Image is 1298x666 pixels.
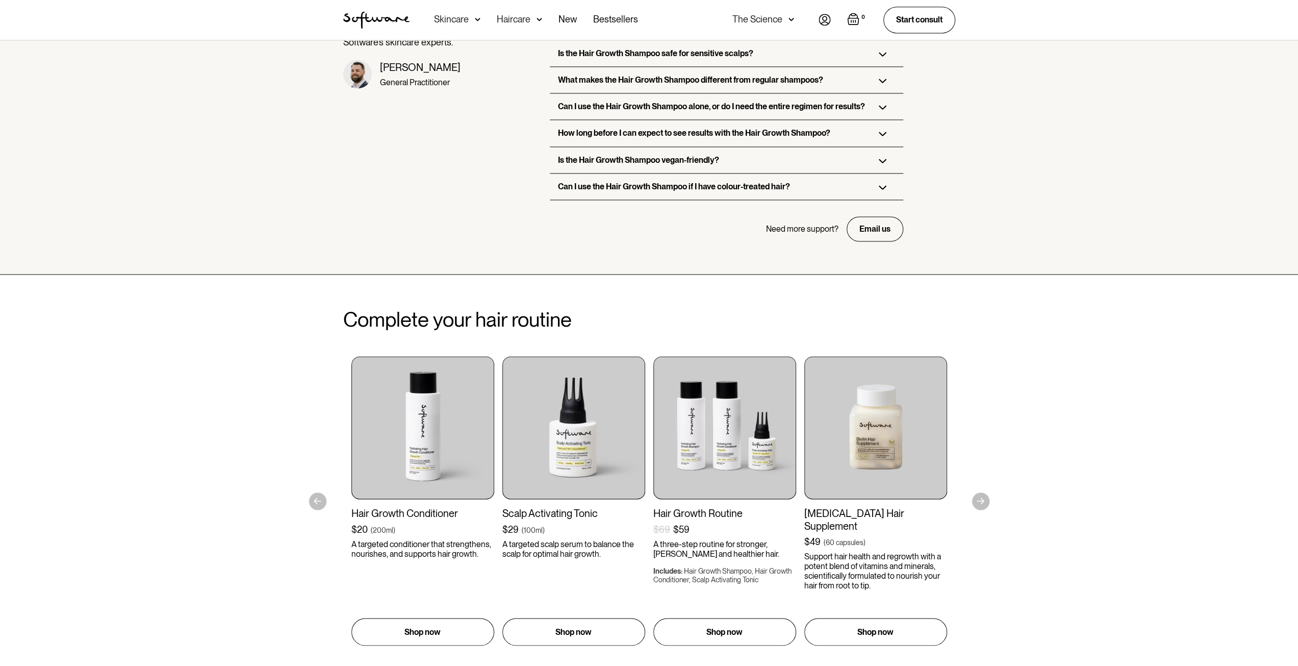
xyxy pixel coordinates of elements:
[380,78,461,87] div: General Practitioner
[766,224,838,234] div: Need more support?
[475,14,480,24] img: arrow down
[404,626,441,638] p: Shop now
[804,356,947,646] a: [MEDICAL_DATA] Hair Supplement$49(60 capsules)Support hair health and regrowth with a potent blen...
[543,525,545,535] div: )
[558,48,753,58] h3: Is the Hair Growth Shampoo safe for sensitive scalps?
[522,525,524,535] div: (
[434,14,469,24] div: Skincare
[380,61,461,73] div: [PERSON_NAME]
[343,11,410,29] a: home
[537,14,542,24] img: arrow down
[788,14,794,24] img: arrow down
[371,525,373,535] div: (
[502,539,645,558] p: A targeted scalp serum to balance the scalp for optimal hair growth.
[558,155,719,165] h3: Is the Hair Growth Shampoo vegan-friendly?
[826,537,863,547] div: 60 capsules
[502,356,645,646] a: Scalp Activating Tonic$29(100ml)A targeted scalp serum to balance the scalp for optimal hair grow...
[706,626,743,638] p: Shop now
[653,539,796,558] p: A three-step routine for stronger, [PERSON_NAME] and healthier hair.
[863,537,866,547] div: )
[343,11,410,29] img: Software Logo
[351,356,494,646] a: Hair Growth Conditioner$20(200ml)A targeted conditioner that strengthens, nourishes, and supports...
[847,216,903,241] a: Email us
[558,75,823,85] h3: What makes the Hair Growth Shampoo different from regular shampoos?
[343,307,955,332] h2: Complete your hair routine
[804,507,947,532] div: [MEDICAL_DATA] Hair Supplement
[502,524,519,535] div: $29
[558,128,830,138] h3: How long before I can expect to see results with the Hair Growth Shampoo?
[351,539,494,558] p: A targeted conditioner that strengthens, nourishes, and supports hair growth.
[351,507,494,520] div: Hair Growth Conditioner
[804,551,947,600] p: Support hair health and regrowth with a potent blend of vitamins and minerals, scientifically for...
[373,525,393,535] div: 200ml
[824,537,826,547] div: (
[393,525,395,535] div: )
[732,14,782,24] div: The Science
[653,524,670,535] div: $69
[857,626,894,638] p: Shop now
[804,536,821,547] div: $49
[673,524,690,535] div: $59
[653,507,796,520] div: Hair Growth Routine
[883,7,955,33] a: Start consult
[555,626,592,638] p: Shop now
[847,13,867,27] a: Open empty cart
[859,13,867,22] div: 0
[343,60,372,88] img: Dr, Matt headshot
[558,102,865,111] h3: Can I use the Hair Growth Shampoo alone, or do I need the entire regimen for results?
[497,14,530,24] div: Haircare
[351,524,368,535] div: $20
[653,566,792,583] div: Hair Growth Shampoo, Hair Growth Conditioner, Scalp Activating Tonic
[524,525,543,535] div: 100ml
[502,507,645,520] div: Scalp Activating Tonic
[558,182,790,191] h3: Can I use the Hair Growth Shampoo if I have colour-treated hair?
[653,566,682,575] div: Includes:
[653,356,796,646] a: Hair Growth Routine$69$59A three-step routine for stronger, [PERSON_NAME] and healthier hair.Incl...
